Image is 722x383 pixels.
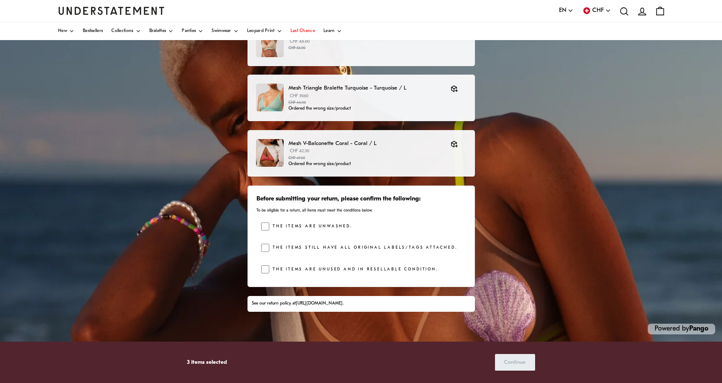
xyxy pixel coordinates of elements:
span: New [58,29,67,33]
a: Swimwear [212,22,238,40]
p: Mesh V-Balconette Coral - Coral / L [288,139,442,148]
strike: CHF 44.00 [288,101,306,104]
h3: Before submitting your return, please confirm the following: [256,195,465,203]
a: Learn [323,22,342,40]
span: Bestsellers [83,29,103,33]
p: Powered by [648,324,715,334]
span: Last Chance [291,29,315,33]
a: Panties [182,22,203,40]
button: CHF [582,6,611,15]
span: Collections [111,29,133,33]
p: Mesh Triangle Bralette Turquoise - Turquoise / L [288,84,442,93]
span: Learn [323,29,335,33]
span: Panties [182,29,196,33]
img: 473_be5a5b07-f28e-4d47-9be4-3e857e67e4bb.jpg [256,139,284,167]
a: Pango [689,325,708,332]
span: CHF [592,6,604,15]
div: See our return policy at . [252,300,470,307]
label: The items are unused and in resellable condition. [269,265,438,274]
p: CHF 42.30 [288,148,442,161]
a: Leopard Print [247,22,282,40]
a: New [58,22,74,40]
button: EN [559,6,574,15]
span: Leopard Print [247,29,275,33]
label: The items still have all original labels/tags attached. [269,244,457,252]
a: Collections [111,22,140,40]
a: Understatement Homepage [58,7,165,15]
p: CHF 48.60 [288,38,442,51]
a: [URL][DOMAIN_NAME] [296,301,343,306]
p: Ordered the wrong size/product [288,161,442,168]
a: Last Chance [291,22,315,40]
p: To be eligible for a return, all items must meet the conditions below. [256,208,465,213]
a: Bralettes [149,22,174,40]
p: Ordered the wrong size/product [288,105,442,112]
img: PEME-BRA-018_2aac6222-5fc0-408a-ad95-d004fa2092d7.jpg [256,29,284,57]
strike: CHF 47.00 [288,156,305,160]
span: Swimwear [212,29,231,33]
img: TUME-BRA-004_1.jpg [256,84,284,111]
label: The items are unwashed. [269,222,352,231]
span: EN [559,6,566,15]
p: CHF 39.60 [288,93,442,106]
span: Bralettes [149,29,166,33]
a: Bestsellers [83,22,103,40]
strike: CHF 54.00 [288,46,306,50]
